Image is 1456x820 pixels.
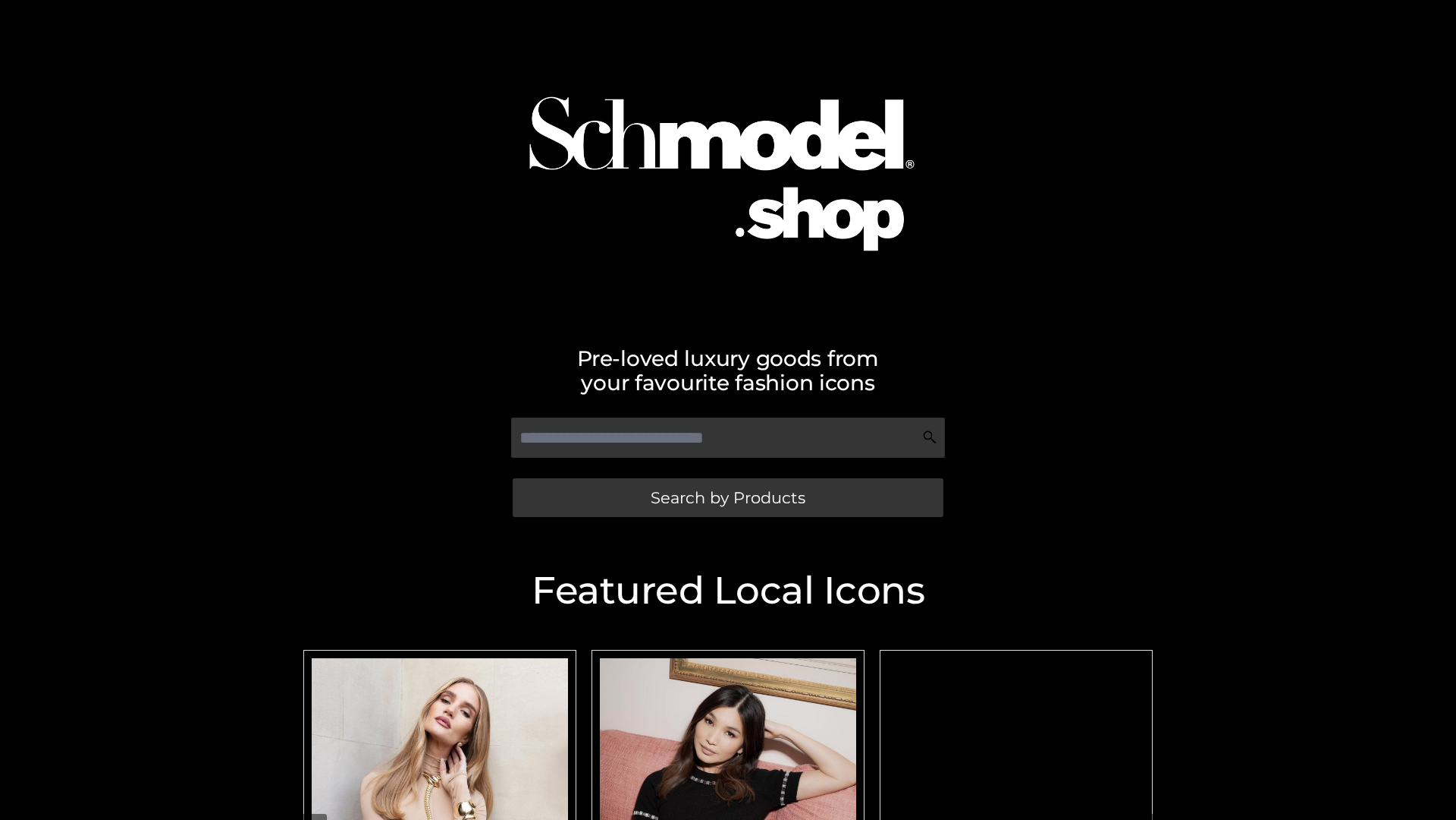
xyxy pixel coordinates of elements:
[296,572,1160,610] h2: Featured Local Icons​
[922,430,937,445] img: Search Icon
[296,346,1160,395] h2: Pre-loved luxury goods from your favourite fashion icons
[513,478,943,517] a: Search by Products
[651,490,805,506] span: Search by Products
